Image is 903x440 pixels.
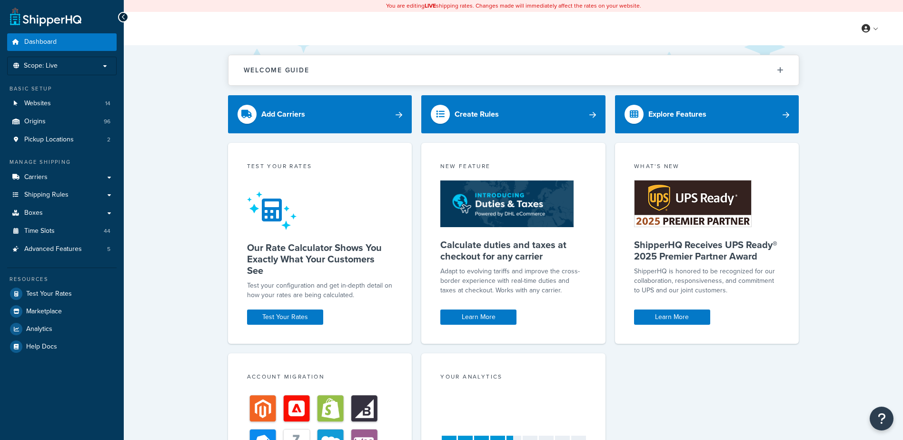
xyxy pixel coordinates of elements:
[7,222,117,240] li: Time Slots
[7,169,117,186] a: Carriers
[26,325,52,333] span: Analytics
[104,118,110,126] span: 96
[24,62,58,70] span: Scope: Live
[7,85,117,93] div: Basic Setup
[634,310,710,325] a: Learn More
[425,1,436,10] b: LIVE
[24,227,55,235] span: Time Slots
[105,100,110,108] span: 14
[24,173,48,181] span: Carriers
[440,162,586,173] div: New Feature
[870,407,893,430] button: Open Resource Center
[261,108,305,121] div: Add Carriers
[24,209,43,217] span: Boxes
[7,338,117,355] a: Help Docs
[648,108,706,121] div: Explore Features
[228,95,412,133] a: Add Carriers
[7,240,117,258] a: Advanced Features5
[7,113,117,130] a: Origins96
[7,240,117,258] li: Advanced Features
[440,267,586,295] p: Adapt to evolving tariffs and improve the cross-border experience with real-time duties and taxes...
[634,239,780,262] h5: ShipperHQ Receives UPS Ready® 2025 Premier Partner Award
[7,95,117,112] a: Websites14
[24,191,69,199] span: Shipping Rules
[634,162,780,173] div: What's New
[421,95,605,133] a: Create Rules
[7,131,117,149] li: Pickup Locations
[24,38,57,46] span: Dashboard
[7,285,117,302] a: Test Your Rates
[7,222,117,240] a: Time Slots44
[7,320,117,338] a: Analytics
[24,100,51,108] span: Websites
[107,136,110,144] span: 2
[440,372,586,383] div: Your Analytics
[634,267,780,295] p: ShipperHQ is honored to be recognized for our collaboration, responsiveness, and commitment to UP...
[247,162,393,173] div: Test your rates
[247,242,393,276] h5: Our Rate Calculator Shows You Exactly What Your Customers See
[7,131,117,149] a: Pickup Locations2
[244,67,309,74] h2: Welcome Guide
[26,308,62,316] span: Marketplace
[247,310,323,325] a: Test Your Rates
[26,343,57,351] span: Help Docs
[107,245,110,253] span: 5
[7,186,117,204] a: Shipping Rules
[104,227,110,235] span: 44
[7,113,117,130] li: Origins
[247,372,393,383] div: Account Migration
[228,55,799,85] button: Welcome Guide
[7,95,117,112] li: Websites
[440,310,516,325] a: Learn More
[7,33,117,51] a: Dashboard
[7,275,117,283] div: Resources
[7,303,117,320] a: Marketplace
[615,95,799,133] a: Explore Features
[24,118,46,126] span: Origins
[26,290,72,298] span: Test Your Rates
[247,281,393,300] div: Test your configuration and get in-depth detail on how your rates are being calculated.
[7,204,117,222] a: Boxes
[24,245,82,253] span: Advanced Features
[455,108,499,121] div: Create Rules
[24,136,74,144] span: Pickup Locations
[7,158,117,166] div: Manage Shipping
[440,239,586,262] h5: Calculate duties and taxes at checkout for any carrier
